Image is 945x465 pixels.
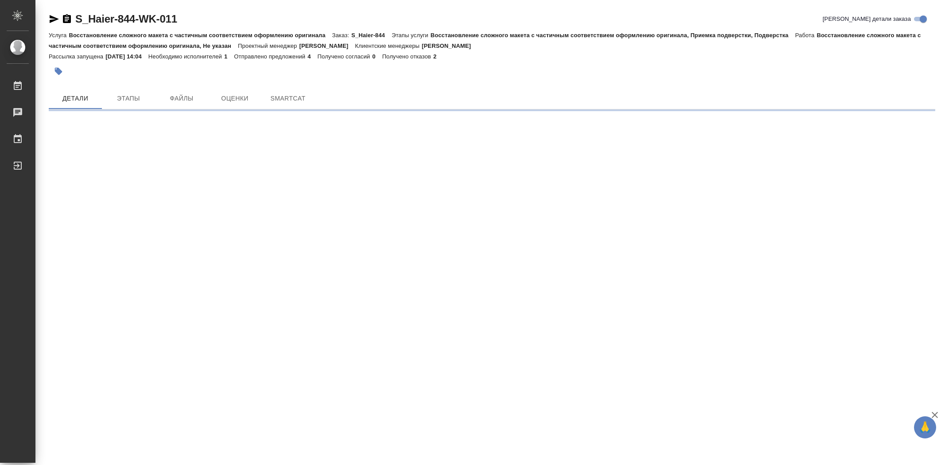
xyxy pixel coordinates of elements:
[433,53,443,60] p: 2
[49,32,69,39] p: Услуга
[823,15,911,23] span: [PERSON_NAME] детали заказа
[107,93,150,104] span: Этапы
[148,53,224,60] p: Необходимо исполнителей
[267,93,309,104] span: SmartCat
[54,93,97,104] span: Детали
[69,32,332,39] p: Восстановление сложного макета с частичным соответствием оформлению оригинала
[355,43,422,49] p: Клиентские менеджеры
[299,43,355,49] p: [PERSON_NAME]
[49,14,59,24] button: Скопировать ссылку для ЯМессенджера
[332,32,351,39] p: Заказ:
[49,62,68,81] button: Добавить тэг
[318,53,373,60] p: Получено согласий
[372,53,382,60] p: 0
[234,53,307,60] p: Отправлено предложений
[422,43,478,49] p: [PERSON_NAME]
[238,43,299,49] p: Проектный менеджер
[307,53,317,60] p: 4
[214,93,256,104] span: Оценки
[795,32,817,39] p: Работа
[382,53,433,60] p: Получено отказов
[75,13,177,25] a: S_Haier-844-WK-011
[160,93,203,104] span: Файлы
[914,416,936,438] button: 🙏
[62,14,72,24] button: Скопировать ссылку
[351,32,392,39] p: S_Haier-844
[105,53,148,60] p: [DATE] 14:04
[431,32,795,39] p: Восстановление сложного макета с частичным соответствием оформлению оригинала, Приемка подверстки...
[224,53,234,60] p: 1
[49,53,105,60] p: Рассылка запущена
[918,418,933,437] span: 🙏
[392,32,431,39] p: Этапы услуги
